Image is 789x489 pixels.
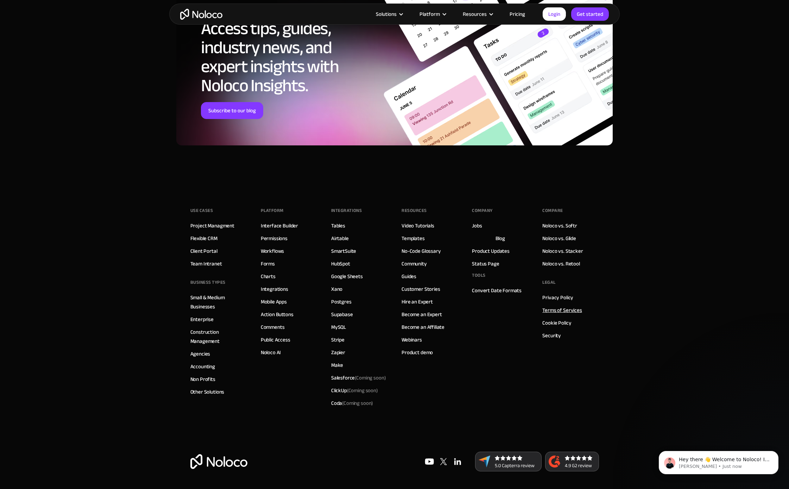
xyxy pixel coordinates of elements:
a: Status Page [472,259,499,268]
a: Xano [331,284,342,294]
a: Flexible CRM [190,234,217,243]
a: Interface Builder [261,221,298,230]
a: SmartSuite [331,246,356,256]
div: Legal [542,277,556,288]
a: Project Managment [190,221,234,230]
a: Privacy Policy [542,293,573,302]
a: Postgres [331,297,352,306]
div: Use Cases [190,205,213,216]
a: Charts [261,272,276,281]
div: Resources [454,10,501,19]
div: Platform [411,10,454,19]
div: Solutions [376,10,397,19]
a: Blog [496,234,505,243]
a: Video Tutorials [402,221,434,230]
span: (Coming soon) [347,385,378,395]
a: Guides [402,272,416,281]
div: BUSINESS TYPES [190,277,226,288]
div: Resources [402,205,427,216]
span: (Coming soon) [342,398,373,408]
a: Cookie Policy [542,318,571,327]
a: Terms of Services [542,306,582,315]
a: Small & Medium Businesses [190,293,247,311]
a: Noloco vs. Glide [542,234,576,243]
a: Google Sheets [331,272,363,281]
iframe: Intercom notifications message [648,436,789,485]
div: Tools [472,270,486,281]
a: Pricing [501,10,534,19]
a: Noloco vs. Retool [542,259,580,268]
a: Templates [402,234,425,243]
a: Jobs [472,221,482,230]
div: Salesforce [331,373,386,382]
a: Public Access [261,335,290,344]
a: Supabase [331,310,353,319]
a: Other Solutions [190,387,225,396]
a: Become an Affiliate [402,322,444,332]
a: Hire an Expert [402,297,433,306]
div: Company [472,205,493,216]
a: Webinars [402,335,422,344]
a: Mobile Apps [261,297,287,306]
a: Construction Management [190,327,247,346]
a: home [180,9,222,20]
div: Coda [331,399,373,408]
a: Tables [331,221,345,230]
div: INTEGRATIONS [331,205,362,216]
div: Solutions [367,10,411,19]
a: Integrations [261,284,288,294]
a: Action Buttons [261,310,293,319]
a: No-Code Glossary [402,246,441,256]
a: Client Portal [190,246,217,256]
a: Noloco vs. Softr [542,221,577,230]
a: Noloco vs. Stacker [542,246,583,256]
a: Login [543,7,566,21]
a: Non Profits [190,375,215,384]
div: ClickUp [331,386,378,395]
a: Security [542,331,561,340]
a: HubSpot [331,259,350,268]
h2: Access tips, guides, industry news, and expert insights with Noloco Insights. [201,19,379,95]
a: Accounting [190,362,215,371]
div: Platform [419,10,440,19]
div: Platform [261,205,284,216]
a: MySQL [331,322,346,332]
a: Enterprise [190,315,214,324]
a: Make [331,361,343,370]
div: Resources [463,10,487,19]
a: Noloco AI [261,348,281,357]
a: Community [402,259,427,268]
a: Agencies [190,349,210,358]
div: Compare [542,205,563,216]
a: Subscribe to our blog [201,102,263,119]
a: Customer Stories [402,284,440,294]
a: Convert Date Formats [472,286,522,295]
a: Workflows [261,246,284,256]
a: Become an Expert [402,310,442,319]
a: Permissions [261,234,288,243]
a: Product Updates [472,246,510,256]
span: (Coming soon) [355,373,386,383]
a: Get started [571,7,609,21]
a: Stripe [331,335,345,344]
a: Zapier [331,348,345,357]
a: Team Intranet [190,259,222,268]
a: Airtable [331,234,349,243]
a: Forms [261,259,275,268]
a: Product demo [402,348,433,357]
a: Comments [261,322,285,332]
